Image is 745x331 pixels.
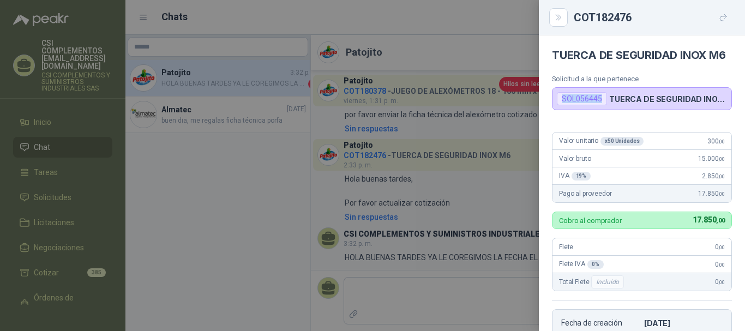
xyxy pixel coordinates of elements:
[718,262,725,268] span: ,00
[698,190,725,197] span: 17.850
[644,318,723,328] p: [DATE]
[716,217,725,224] span: ,00
[718,156,725,162] span: ,00
[552,75,732,83] p: Solicitud a la que pertenece
[718,244,725,250] span: ,00
[559,217,622,224] p: Cobro al comprador
[718,191,725,197] span: ,00
[559,243,573,251] span: Flete
[552,11,565,24] button: Close
[693,215,725,224] span: 17.850
[559,172,591,180] span: IVA
[718,173,725,179] span: ,00
[559,275,626,288] span: Total Flete
[559,155,591,163] span: Valor bruto
[552,49,732,62] h4: TUERCA DE SEGURIDAD INOX M6
[609,94,727,104] p: TUERCA DE SEGURIDAD INOX M6
[591,275,624,288] div: Incluido
[557,92,607,105] div: SOL056445
[587,260,604,269] div: 0 %
[715,243,725,251] span: 0
[559,137,644,146] span: Valor unitario
[715,261,725,268] span: 0
[559,190,612,197] span: Pago al proveedor
[718,279,725,285] span: ,00
[559,260,604,269] span: Flete IVA
[572,172,591,180] div: 19 %
[715,278,725,286] span: 0
[718,139,725,145] span: ,00
[600,137,644,146] div: x 50 Unidades
[707,137,725,145] span: 300
[698,155,725,163] span: 15.000
[702,172,725,180] span: 2.850
[574,9,732,26] div: COT182476
[561,318,640,328] p: Fecha de creación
